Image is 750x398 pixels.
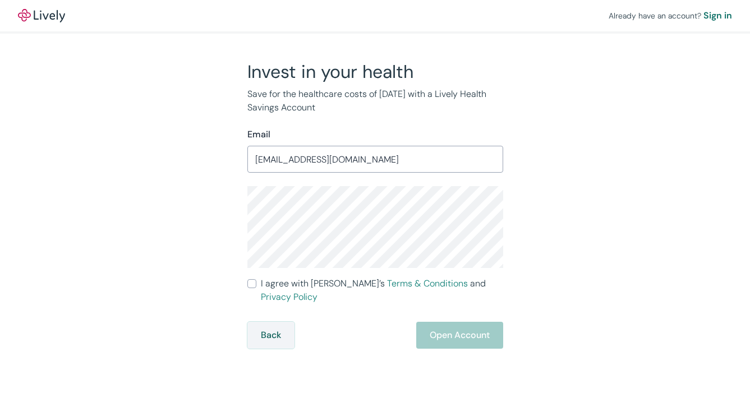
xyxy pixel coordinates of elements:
button: Back [247,322,295,349]
h2: Invest in your health [247,61,503,83]
a: LivelyLively [18,9,65,22]
div: Already have an account? [609,9,732,22]
a: Sign in [703,9,732,22]
a: Privacy Policy [261,291,318,303]
a: Terms & Conditions [387,277,468,289]
label: Email [247,128,270,141]
p: Save for the healthcare costs of [DATE] with a Lively Health Savings Account [247,87,503,114]
img: Lively [18,9,65,22]
span: I agree with [PERSON_NAME]’s and [261,277,503,304]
